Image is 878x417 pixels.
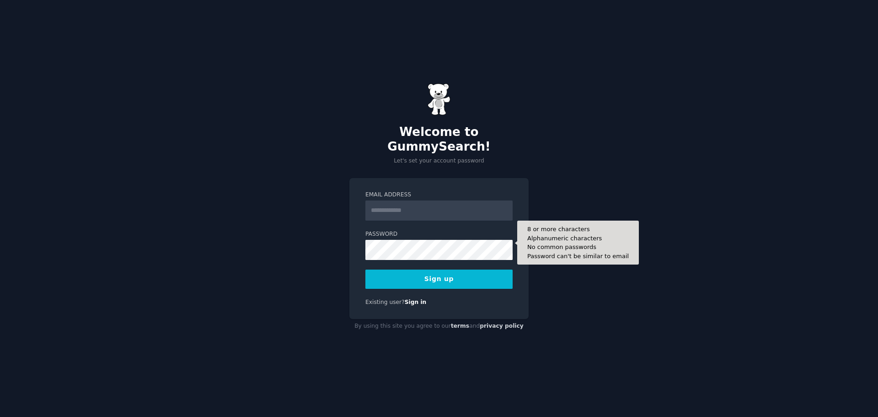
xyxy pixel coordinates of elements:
[365,191,513,199] label: Email Address
[349,125,529,154] h2: Welcome to GummySearch!
[365,299,405,305] span: Existing user?
[405,299,427,305] a: Sign in
[428,83,450,115] img: Gummy Bear
[451,323,469,329] a: terms
[480,323,524,329] a: privacy policy
[365,230,513,238] label: Password
[349,157,529,165] p: Let's set your account password
[349,319,529,334] div: By using this site you agree to our and
[365,270,513,289] button: Sign up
